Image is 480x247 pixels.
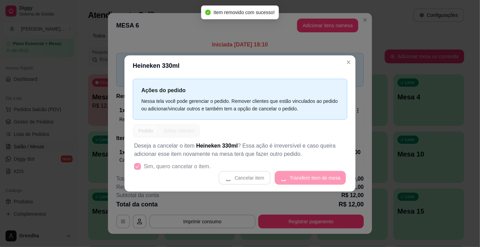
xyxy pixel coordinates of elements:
[124,55,356,76] header: Heineken 330ml
[205,10,211,15] span: check-circle
[141,86,339,95] p: Ações do pedido
[134,142,346,158] p: Deseja a cancelar o item ? Essa ação é irreversível e caso queira adicionar esse item novamente n...
[214,10,275,15] span: Item removido com sucesso!
[141,97,339,112] div: Nessa tela você pode gerenciar o pedido. Remover clientes que estão vinculados ao pedido ou adici...
[343,57,354,68] button: Close
[196,143,238,149] span: Heineken 330ml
